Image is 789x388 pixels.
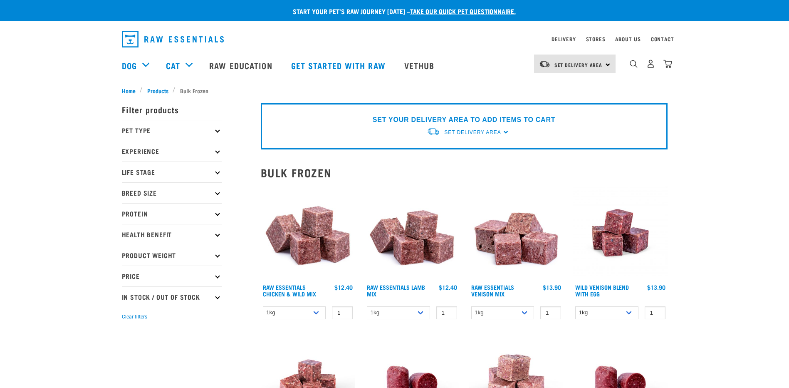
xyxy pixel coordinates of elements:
[540,306,561,319] input: 1
[575,286,629,295] a: Wild Venison Blend with Egg
[573,186,668,280] img: Venison Egg 1616
[122,86,136,95] span: Home
[166,59,180,72] a: Cat
[201,49,282,82] a: Raw Education
[147,86,168,95] span: Products
[122,31,224,47] img: Raw Essentials Logo
[122,203,222,224] p: Protein
[396,49,445,82] a: Vethub
[552,37,576,40] a: Delivery
[334,284,353,291] div: $12.40
[283,49,396,82] a: Get started with Raw
[122,120,222,141] p: Pet Type
[543,284,561,291] div: $13.90
[122,286,222,307] p: In Stock / Out Of Stock
[122,224,222,245] p: Health Benefit
[122,245,222,266] p: Product Weight
[122,313,147,321] button: Clear filters
[122,182,222,203] p: Breed Size
[122,99,222,120] p: Filter products
[122,86,668,95] nav: breadcrumbs
[410,9,516,13] a: take our quick pet questionnaire.
[586,37,606,40] a: Stores
[365,186,459,280] img: ?1041 RE Lamb Mix 01
[367,286,425,295] a: Raw Essentials Lamb Mix
[115,27,674,51] nav: dropdown navigation
[122,59,137,72] a: Dog
[263,286,316,295] a: Raw Essentials Chicken & Wild Mix
[427,127,440,136] img: van-moving.png
[122,162,222,182] p: Life Stage
[645,306,665,319] input: 1
[615,37,641,40] a: About Us
[373,115,555,125] p: SET YOUR DELIVERY AREA TO ADD ITEMS TO CART
[444,129,501,135] span: Set Delivery Area
[554,63,603,66] span: Set Delivery Area
[646,60,655,68] img: user.png
[143,86,173,95] a: Products
[122,266,222,286] p: Price
[630,60,638,68] img: home-icon-1@2x.png
[122,141,222,162] p: Experience
[122,86,140,95] a: Home
[539,60,550,68] img: van-moving.png
[663,60,672,68] img: home-icon@2x.png
[332,306,353,319] input: 1
[647,284,665,291] div: $13.90
[439,284,457,291] div: $12.40
[469,186,564,280] img: 1113 RE Venison Mix 01
[436,306,457,319] input: 1
[261,186,355,280] img: Pile Of Cubed Chicken Wild Meat Mix
[651,37,674,40] a: Contact
[471,286,514,295] a: Raw Essentials Venison Mix
[261,166,668,179] h2: Bulk Frozen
